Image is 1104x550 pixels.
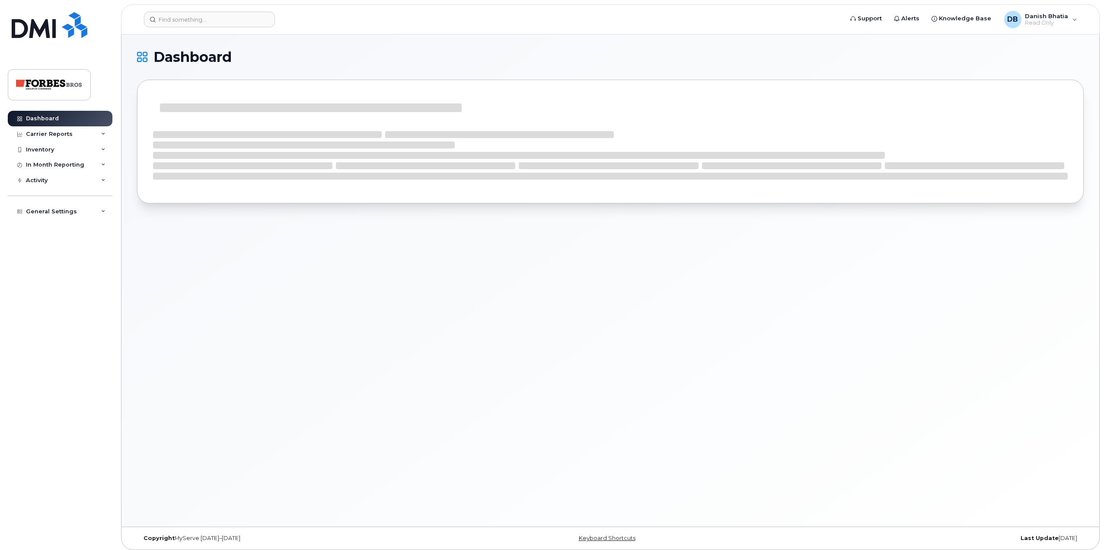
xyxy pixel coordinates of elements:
div: [DATE] [768,535,1084,542]
a: Keyboard Shortcuts [579,535,635,541]
div: MyServe [DATE]–[DATE] [137,535,453,542]
strong: Last Update [1021,535,1059,541]
span: Dashboard [153,51,232,64]
strong: Copyright [144,535,175,541]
